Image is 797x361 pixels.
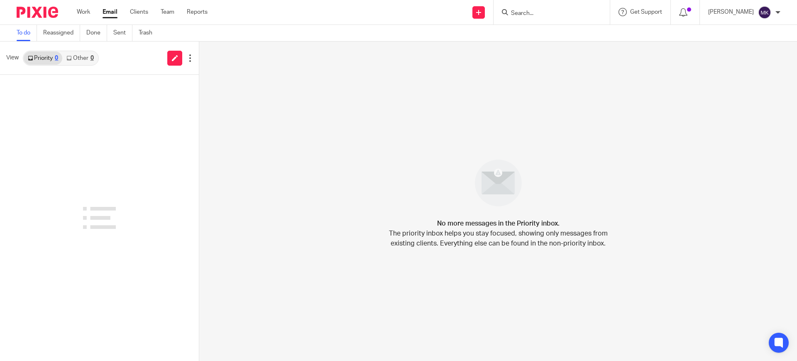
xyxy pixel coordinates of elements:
[139,25,159,41] a: Trash
[43,25,80,41] a: Reassigned
[469,154,527,212] img: image
[62,52,98,65] a: Other0
[113,25,132,41] a: Sent
[161,8,174,16] a: Team
[510,10,585,17] input: Search
[17,7,58,18] img: Pixie
[388,228,608,248] p: The priority inbox helps you stay focused, showing only messages from existing clients. Everythin...
[708,8,754,16] p: [PERSON_NAME]
[55,55,58,61] div: 0
[103,8,117,16] a: Email
[17,25,37,41] a: To do
[90,55,94,61] div: 0
[86,25,107,41] a: Done
[187,8,208,16] a: Reports
[77,8,90,16] a: Work
[630,9,662,15] span: Get Support
[24,52,62,65] a: Priority0
[437,219,560,228] h4: No more messages in the Priority inbox.
[758,6,771,19] img: svg%3E
[130,8,148,16] a: Clients
[6,54,19,62] span: View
